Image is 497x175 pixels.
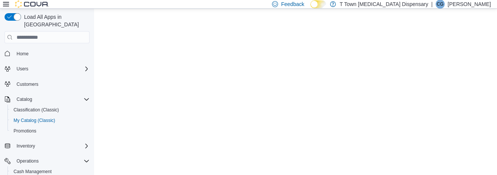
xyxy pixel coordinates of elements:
[14,157,42,166] button: Operations
[17,143,35,149] span: Inventory
[11,116,58,125] a: My Catalog (Classic)
[14,49,90,58] span: Home
[14,64,90,73] span: Users
[17,158,39,164] span: Operations
[14,128,36,134] span: Promotions
[17,81,38,87] span: Customers
[14,64,31,73] button: Users
[281,0,304,8] span: Feedback
[310,8,311,9] span: Dark Mode
[14,157,90,166] span: Operations
[11,105,90,114] span: Classification (Classic)
[14,142,38,151] button: Inventory
[11,126,90,135] span: Promotions
[15,0,49,8] img: Cova
[14,80,41,89] a: Customers
[2,64,93,74] button: Users
[11,105,62,114] a: Classification (Classic)
[14,79,90,89] span: Customers
[14,95,35,104] button: Catalog
[14,169,52,175] span: Cash Management
[14,49,32,58] a: Home
[14,117,55,123] span: My Catalog (Classic)
[17,51,29,57] span: Home
[17,66,28,72] span: Users
[17,96,32,102] span: Catalog
[8,115,93,126] button: My Catalog (Classic)
[8,126,93,136] button: Promotions
[8,105,93,115] button: Classification (Classic)
[14,142,90,151] span: Inventory
[2,79,93,90] button: Customers
[310,0,326,8] input: Dark Mode
[14,107,59,113] span: Classification (Classic)
[11,126,40,135] a: Promotions
[2,94,93,105] button: Catalog
[11,116,90,125] span: My Catalog (Classic)
[2,156,93,166] button: Operations
[2,141,93,151] button: Inventory
[21,13,90,28] span: Load All Apps in [GEOGRAPHIC_DATA]
[2,48,93,59] button: Home
[14,95,90,104] span: Catalog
